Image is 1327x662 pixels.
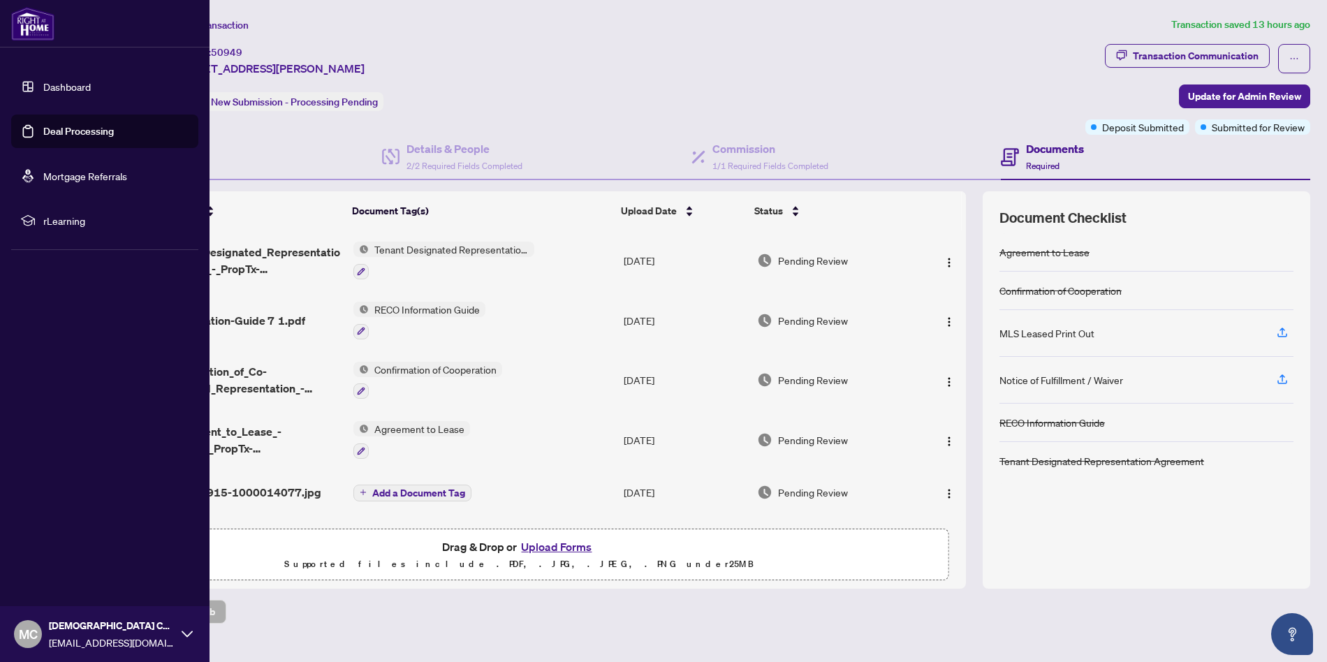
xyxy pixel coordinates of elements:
h4: Details & People [406,140,522,157]
div: Confirmation of Cooperation [999,283,1122,298]
a: Dashboard [43,80,91,93]
img: logo [11,7,54,41]
button: Logo [938,429,960,451]
img: Document Status [757,432,772,448]
span: Pending Review [778,253,848,268]
span: 50949 [211,46,242,59]
img: Status Icon [353,362,369,377]
img: Logo [944,376,955,388]
td: [DATE] [618,410,752,470]
span: View Transaction [174,19,249,31]
span: Required [1026,161,1060,171]
span: Pending Review [778,313,848,328]
span: rLearning [43,213,189,228]
div: Status: [173,92,383,111]
button: Logo [938,249,960,272]
span: Tenant Designated Representation Agreement [369,242,534,257]
span: Drag & Drop orUpload FormsSupported files include .PDF, .JPG, .JPEG, .PNG under25MB [90,529,948,581]
a: Deal Processing [43,125,114,138]
span: 2/2 Required Fields Completed [406,161,522,171]
span: [DEMOGRAPHIC_DATA] Contractor [49,618,175,633]
button: Status IconRECO Information Guide [353,302,485,339]
div: Tenant Designated Representation Agreement [999,453,1204,469]
span: plus [360,489,367,496]
p: Supported files include .PDF, .JPG, .JPEG, .PNG under 25 MB [98,556,940,573]
span: 372_Tenant_Designated_Representation_Agreement_-_PropTx-[PERSON_NAME] 3 2.pdf [137,244,342,277]
th: Upload Date [615,191,748,230]
img: Status Icon [353,302,369,317]
button: Status IconConfirmation of Cooperation [353,362,502,399]
div: Agreement to Lease [999,244,1090,260]
span: Pending Review [778,432,848,448]
div: MLS Leased Print Out [999,325,1094,341]
span: Add a Document Tag [372,488,465,498]
span: Pending Review [778,372,848,388]
img: Status Icon [353,242,369,257]
button: Status IconTenant Designated Representation Agreement [353,242,534,279]
h4: Commission [712,140,828,157]
button: Add a Document Tag [353,483,471,501]
img: Logo [944,257,955,268]
span: Confirmation of Cooperation [369,362,502,377]
article: Transaction saved 13 hours ago [1171,17,1310,33]
img: Document Status [757,253,772,268]
img: Logo [944,316,955,328]
span: 400_Agreement_to_Lease_-_Residential_-_PropTx-OREA__4___1_.pdf [137,423,342,457]
span: Deposit Submitted [1102,119,1184,135]
img: Logo [944,436,955,447]
span: Status [754,203,783,219]
img: Document Status [757,313,772,328]
button: Upload Forms [517,538,596,556]
span: [STREET_ADDRESS][PERSON_NAME] [173,60,365,77]
button: Logo [938,481,960,503]
h4: Documents [1026,140,1084,157]
span: 324_Confirmation_of_Co-operation_and_Representation_-_Tenant_Landlord_-_PropTx-OREA__6___1_.pdf [137,363,342,397]
span: Submitted for Review [1212,119,1305,135]
img: Logo [944,488,955,499]
span: Agreement to Lease [369,421,470,436]
div: RECO Information Guide [999,415,1105,430]
button: Open asap [1271,613,1313,655]
td: [DATE] [618,230,752,290]
img: Document Status [757,485,772,500]
span: Upload Date [621,203,677,219]
span: Drag & Drop or [442,538,596,556]
div: Transaction Communication [1133,45,1259,67]
span: ellipsis [1289,54,1299,64]
button: Add a Document Tag [353,485,471,501]
td: [DATE] [618,290,752,351]
span: 1/1 Required Fields Completed [712,161,828,171]
div: Notice of Fulfillment / Waiver [999,372,1123,388]
span: MC [19,624,38,644]
span: RECO-Information-Guide 7 1.pdf [137,312,305,329]
th: Document Tag(s) [346,191,615,230]
button: Logo [938,309,960,332]
button: Logo [938,369,960,391]
span: Pending Review [778,485,848,500]
span: 1756565904915-1000014077.jpg [137,484,321,501]
img: Status Icon [353,421,369,436]
button: Transaction Communication [1105,44,1270,68]
button: Update for Admin Review [1179,84,1310,108]
a: Mortgage Referrals [43,170,127,182]
button: Status IconAgreement to Lease [353,421,470,459]
th: (5) File Name [131,191,346,230]
span: New Submission - Processing Pending [211,96,378,108]
td: [DATE] [618,470,752,515]
img: Document Status [757,372,772,388]
span: Document Checklist [999,208,1127,228]
span: [EMAIL_ADDRESS][DOMAIN_NAME] [49,635,175,650]
td: [DATE] [618,351,752,411]
span: RECO Information Guide [369,302,485,317]
th: Status [749,191,915,230]
span: Update for Admin Review [1188,85,1301,108]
